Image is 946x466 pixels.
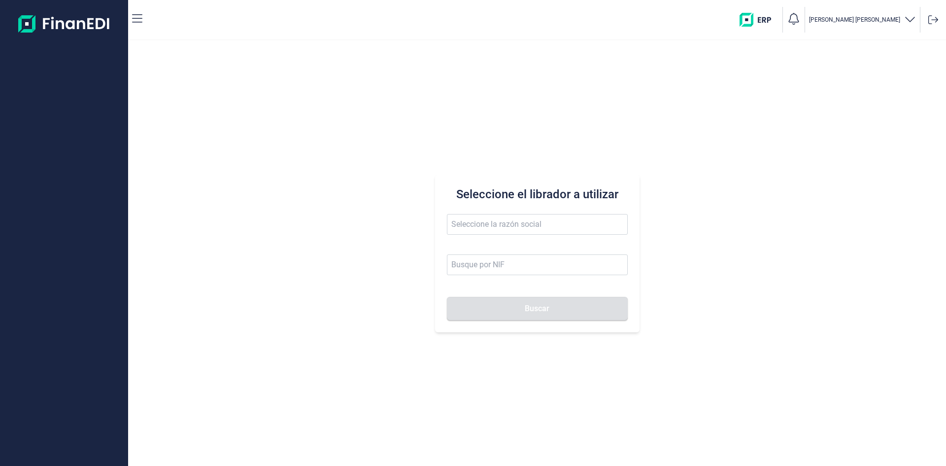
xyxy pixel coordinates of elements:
[18,8,110,39] img: Logo de aplicación
[447,214,628,235] input: Seleccione la razón social
[740,13,778,27] img: erp
[809,13,916,27] button: [PERSON_NAME] [PERSON_NAME]
[447,254,628,275] input: Busque por NIF
[525,305,549,312] span: Buscar
[447,186,628,202] h3: Seleccione el librador a utilizar
[809,16,900,24] p: [PERSON_NAME] [PERSON_NAME]
[447,297,628,321] button: Buscar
